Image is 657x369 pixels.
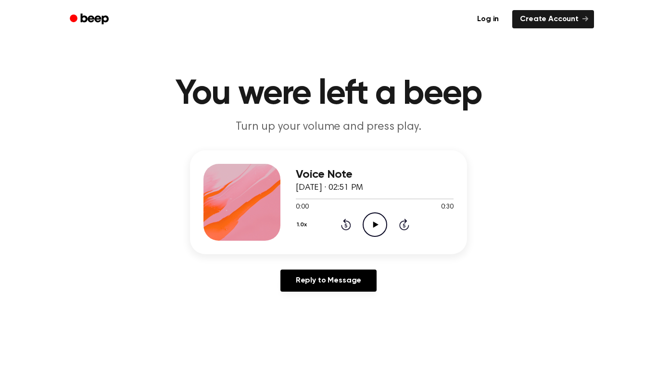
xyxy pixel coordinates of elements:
[469,10,506,28] a: Log in
[296,217,311,233] button: 1.0x
[512,10,594,28] a: Create Account
[280,270,377,292] a: Reply to Message
[296,168,454,181] h3: Voice Note
[82,77,575,111] h1: You were left a beep
[63,10,117,29] a: Beep
[296,184,363,192] span: [DATE] · 02:51 PM
[441,202,454,212] span: 0:30
[296,202,308,212] span: 0:00
[144,119,513,135] p: Turn up your volume and press play.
